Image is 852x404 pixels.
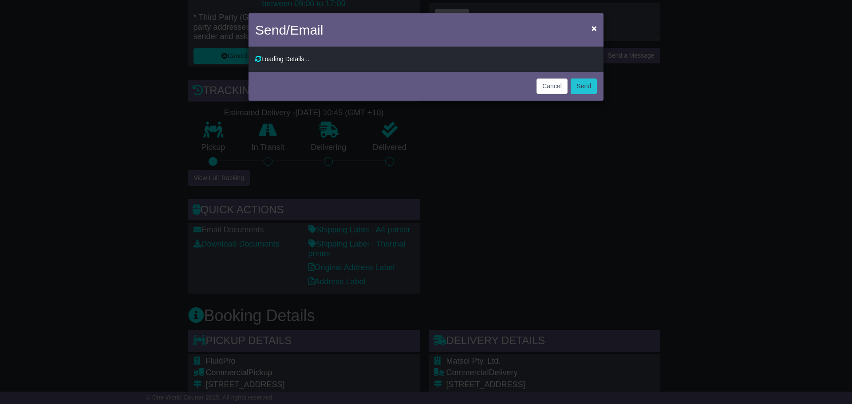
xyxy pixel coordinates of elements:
h4: Send/Email [255,20,323,40]
button: Send [571,78,597,94]
button: Close [587,19,601,37]
button: Cancel [536,78,568,94]
div: Loading Details... [255,55,597,63]
span: × [592,23,597,33]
